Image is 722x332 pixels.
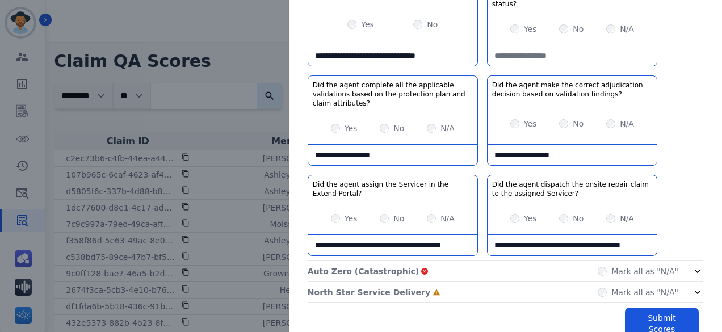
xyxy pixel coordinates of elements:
[524,213,537,224] label: Yes
[440,213,455,224] label: N/A
[313,81,473,108] h3: Did the agent complete all the applicable validations based on the protection plan and claim attr...
[492,81,652,99] h3: Did the agent make the correct adjudication decision based on validation findings?
[573,118,584,129] label: No
[620,213,634,224] label: N/A
[393,123,404,134] label: No
[620,118,634,129] label: N/A
[345,213,358,224] label: Yes
[440,123,455,134] label: N/A
[620,23,634,35] label: N/A
[308,266,419,277] p: Auto Zero (Catastrophic)
[345,123,358,134] label: Yes
[427,19,438,30] label: No
[611,266,678,277] label: Mark all as "N/A"
[361,19,374,30] label: Yes
[573,213,584,224] label: No
[611,287,678,298] label: Mark all as "N/A"
[308,287,430,298] p: North Star Service Delivery
[492,180,652,198] h3: Did the agent dispatch the onsite repair claim to the assigned Servicer?
[313,180,473,198] h3: Did the agent assign the Servicer in the Extend Portal?
[573,23,584,35] label: No
[393,213,404,224] label: No
[524,23,537,35] label: Yes
[524,118,537,129] label: Yes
